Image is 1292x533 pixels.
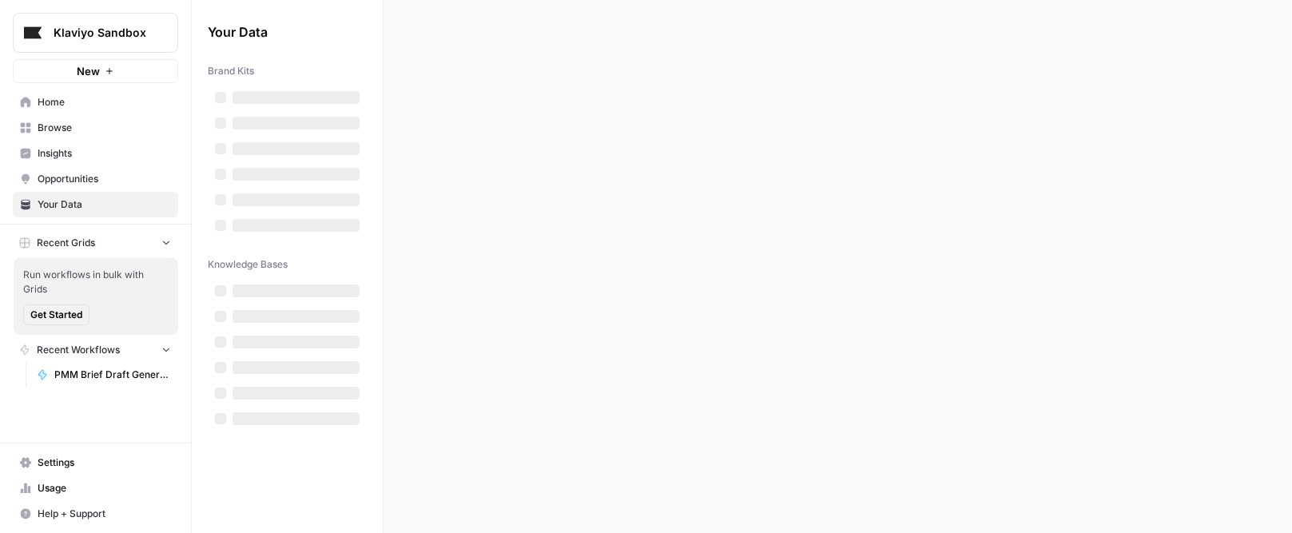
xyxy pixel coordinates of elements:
[13,450,178,475] a: Settings
[13,192,178,217] a: Your Data
[208,257,288,272] span: Knowledge Bases
[38,507,171,521] span: Help + Support
[38,172,171,186] span: Opportunities
[13,59,178,83] button: New
[37,236,95,250] span: Recent Grids
[13,141,178,166] a: Insights
[38,197,171,212] span: Your Data
[30,362,178,388] a: PMM Brief Draft Generator
[13,475,178,501] a: Usage
[13,13,178,53] button: Workspace: Klaviyo Sandbox
[13,89,178,115] a: Home
[13,501,178,527] button: Help + Support
[38,455,171,470] span: Settings
[18,18,47,47] img: Klaviyo Sandbox Logo
[13,338,178,362] button: Recent Workflows
[54,368,171,382] span: PMM Brief Draft Generator
[38,481,171,495] span: Usage
[13,231,178,255] button: Recent Grids
[38,146,171,161] span: Insights
[54,25,150,41] span: Klaviyo Sandbox
[13,115,178,141] a: Browse
[38,95,171,109] span: Home
[77,63,100,79] span: New
[23,268,169,296] span: Run workflows in bulk with Grids
[13,166,178,192] a: Opportunities
[30,308,82,322] span: Get Started
[38,121,171,135] span: Browse
[37,343,120,357] span: Recent Workflows
[23,304,89,325] button: Get Started
[208,64,254,78] span: Brand Kits
[208,22,348,42] span: Your Data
